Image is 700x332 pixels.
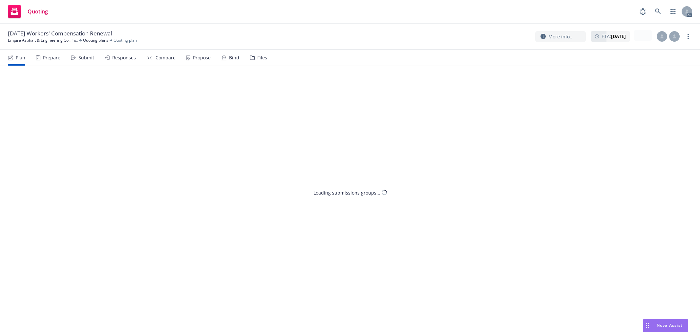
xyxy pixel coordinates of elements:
div: Loading submissions groups... [313,189,380,196]
span: Quoting plan [114,37,137,43]
span: More info... [548,33,574,40]
button: Nova Assist [643,319,688,332]
button: More info... [535,31,586,42]
div: Drag to move [643,319,651,332]
span: Quoting [28,9,48,14]
div: Prepare [43,55,60,60]
strong: [DATE] [611,33,626,39]
a: Report a Bug [636,5,649,18]
span: [DATE] Workers' Compensation Renewal [8,30,112,37]
a: Search [651,5,665,18]
a: Switch app [667,5,680,18]
div: Submit [78,55,94,60]
div: Bind [229,55,239,60]
div: Responses [112,55,136,60]
a: Quoting [5,2,51,21]
span: Nova Assist [657,322,683,328]
div: Files [257,55,267,60]
div: Propose [193,55,211,60]
a: Empire Asphalt & Engineering Co., Inc. [8,37,78,43]
a: Quoting plans [83,37,108,43]
span: ETA : [602,33,626,40]
div: Compare [156,55,176,60]
div: Plan [16,55,25,60]
a: more [684,32,692,40]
